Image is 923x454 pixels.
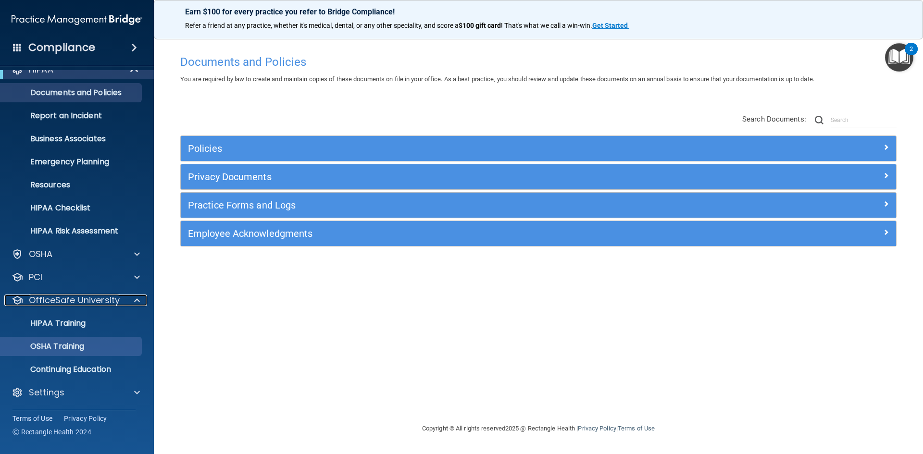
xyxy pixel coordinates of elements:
[6,226,137,236] p: HIPAA Risk Assessment
[185,7,892,16] p: Earn $100 for every practice you refer to Bridge Compliance!
[29,387,64,398] p: Settings
[12,294,140,306] a: OfficeSafe University
[29,248,53,260] p: OSHA
[188,197,889,213] a: Practice Forms and Logs
[12,271,140,283] a: PCI
[6,319,86,328] p: HIPAA Training
[29,271,42,283] p: PCI
[188,143,710,154] h5: Policies
[6,342,84,351] p: OSHA Training
[501,22,592,29] span: ! That's what we call a win-win.
[578,425,616,432] a: Privacy Policy
[29,294,120,306] p: OfficeSafe University
[459,22,501,29] strong: $100 gift card
[188,169,889,184] a: Privacy Documents
[12,414,52,423] a: Terms of Use
[64,414,107,423] a: Privacy Policy
[6,111,137,121] p: Report an Incident
[6,134,137,144] p: Business Associates
[28,41,95,54] h4: Compliance
[180,56,897,68] h4: Documents and Policies
[12,248,140,260] a: OSHA
[592,22,629,29] a: Get Started
[6,88,137,98] p: Documents and Policies
[12,387,140,398] a: Settings
[885,43,913,72] button: Open Resource Center, 2 new notifications
[6,203,137,213] p: HIPAA Checklist
[188,226,889,241] a: Employee Acknowledgments
[6,180,137,190] p: Resources
[188,172,710,182] h5: Privacy Documents
[6,365,137,374] p: Continuing Education
[12,10,142,29] img: PMB logo
[831,113,897,127] input: Search
[363,413,714,444] div: Copyright © All rights reserved 2025 @ Rectangle Health | |
[185,22,459,29] span: Refer a friend at any practice, whether it's medical, dental, or any other speciality, and score a
[188,228,710,239] h5: Employee Acknowledgments
[592,22,628,29] strong: Get Started
[742,115,806,123] span: Search Documents:
[618,425,655,432] a: Terms of Use
[815,116,823,124] img: ic-search.3b580494.png
[6,157,137,167] p: Emergency Planning
[12,427,91,437] span: Ⓒ Rectangle Health 2024
[188,141,889,156] a: Policies
[180,75,814,83] span: You are required by law to create and maintain copies of these documents on file in your office. ...
[910,49,913,61] div: 2
[188,200,710,210] h5: Practice Forms and Logs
